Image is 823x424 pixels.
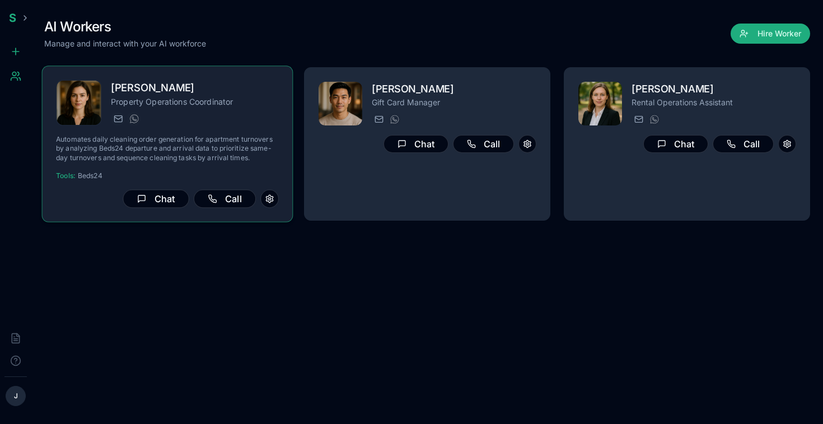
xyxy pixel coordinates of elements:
p: Automates daily cleaning order generation for apartment turnovers by analyzing Beds24 departure a... [56,135,279,162]
img: WhatsApp [650,115,659,124]
img: Rafael Salem [319,82,362,125]
button: Call [453,135,514,153]
h2: [PERSON_NAME] [632,81,796,97]
p: Rental Operations Assistant [632,97,796,108]
button: Call [713,135,774,153]
button: Send email to freya.costa@getspinnable.ai [632,113,645,126]
p: Property Operations Coordinator [111,96,279,107]
span: Beds24 [78,171,102,180]
p: Gift Card Manager [372,97,536,108]
span: S [9,11,16,25]
button: WhatsApp [387,113,401,126]
button: WhatsApp [647,113,661,126]
button: Send email to matilda.lemieux@getspinnable.ai [111,112,124,125]
img: Matilda Lemieux [57,81,101,125]
button: Chat [123,190,189,208]
button: Hire Worker [731,24,810,44]
button: WhatsApp [127,112,141,125]
button: Send email to rafael.salem@getspinnable.ai [372,113,385,126]
span: J [14,392,18,400]
button: J [6,386,26,406]
button: Chat [384,135,448,153]
p: Manage and interact with your AI workforce [44,38,206,49]
img: Freya Costa [578,82,622,125]
a: Hire Worker [731,29,810,40]
button: Chat [643,135,708,153]
img: WhatsApp [130,114,139,123]
button: Call [194,190,256,208]
span: Tools: [56,171,76,180]
img: WhatsApp [390,115,399,124]
h2: [PERSON_NAME] [372,81,536,97]
h1: AI Workers [44,18,206,36]
h2: [PERSON_NAME] [111,80,279,96]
